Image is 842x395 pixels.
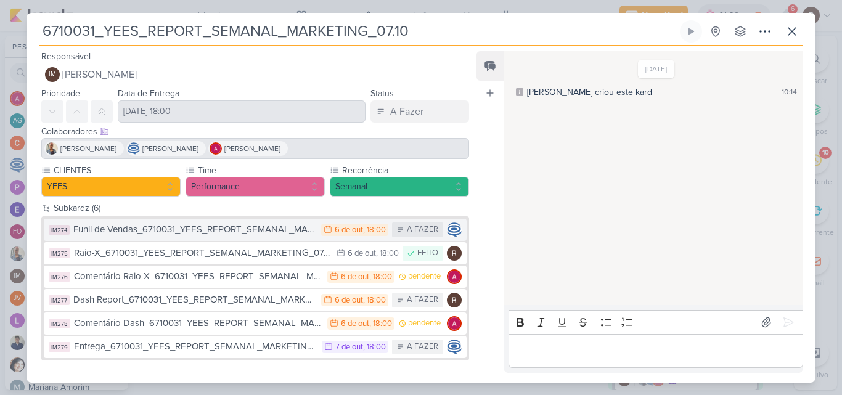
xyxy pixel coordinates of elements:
[41,63,469,86] button: IM [PERSON_NAME]
[41,51,91,62] label: Responsável
[74,316,321,330] div: Comentário Dash_6710031_YEES_REPORT_SEMANAL_MARKETING_07.10
[49,71,56,78] p: IM
[118,88,179,99] label: Data de Entrega
[39,20,677,43] input: Kard Sem Título
[118,100,366,123] input: Select a date
[516,88,523,96] div: Este log é visível à todos no kard
[44,266,467,288] button: IM276 Comentário Raio-X_6710031_YEES_REPORT_SEMANAL_MARKETING_07.10 6 de out , 18:00 pendente
[341,164,469,177] label: Recorrência
[44,219,467,241] button: IM274 Funil de Vendas_6710031_YEES_REPORT_SEMANAL_MARKETING_07.10 6 de out , 18:00 A FAZER
[447,246,462,261] img: Rafael Dornelles
[210,142,222,155] img: Alessandra Gomes
[363,296,386,304] div: , 18:00
[41,88,80,99] label: Prioridade
[447,293,462,307] img: Rafael Dornelles
[390,104,423,119] div: A Fazer
[52,164,181,177] label: CLIENTES
[74,269,321,283] div: Comentário Raio-X_6710031_YEES_REPORT_SEMANAL_MARKETING_07.10
[60,143,116,154] span: [PERSON_NAME]
[73,293,315,307] div: Dash Report_6710031_YEES_REPORT_SEMANAL_MARKETING_07.10
[49,342,70,352] div: IM279
[447,222,462,237] img: Caroline Traven De Andrade
[447,316,462,331] img: Alessandra Gomes
[44,312,467,335] button: IM278 Comentário Dash_6710031_YEES_REPORT_SEMANAL_MARKETING_07.10 6 de out , 18:00 pendente
[686,26,696,36] div: Ligar relógio
[447,269,462,284] img: Alessandra Gomes
[447,340,462,354] img: Caroline Traven De Andrade
[45,67,60,82] div: Isabella Machado Guimarães
[41,177,181,197] button: YEES
[527,86,652,99] div: Isabella criou este kard
[49,248,70,258] div: IM275
[49,319,70,328] div: IM278
[335,296,363,304] div: 6 de out
[44,242,467,264] button: IM275 Raio-X_6710031_YEES_REPORT_SEMANAL_MARKETING_07.10 6 de out , 18:00 FEITO
[341,320,369,328] div: 6 de out
[370,88,394,99] label: Status
[74,340,316,354] div: Entrega_6710031_YEES_REPORT_SEMANAL_MARKETING_07.10
[348,250,376,258] div: 6 de out
[407,341,438,353] div: A FAZER
[335,343,363,351] div: 7 de out
[73,222,315,237] div: Funil de Vendas_6710031_YEES_REPORT_SEMANAL_MARKETING_07.10
[224,143,280,154] span: [PERSON_NAME]
[370,100,469,123] button: A Fazer
[509,334,803,368] div: Editor editing area: main
[407,224,438,236] div: A FAZER
[376,250,399,258] div: , 18:00
[341,273,369,281] div: 6 de out
[49,225,70,235] div: IM274
[509,310,803,334] div: Editor toolbar
[74,246,330,260] div: Raio-X_6710031_YEES_REPORT_SEMANAL_MARKETING_07.10
[363,226,386,234] div: , 18:00
[782,86,797,97] div: 10:14
[41,125,469,138] div: Colaboradores
[186,177,325,197] button: Performance
[54,202,469,214] div: Subkardz (6)
[330,177,469,197] button: Semanal
[62,67,137,82] span: [PERSON_NAME]
[417,247,438,259] div: FEITO
[128,142,140,155] img: Caroline Traven De Andrade
[49,272,70,282] div: IM276
[46,142,58,155] img: Iara Santos
[197,164,325,177] label: Time
[49,295,70,305] div: IM277
[363,343,386,351] div: , 18:00
[369,320,392,328] div: , 18:00
[44,336,467,358] button: IM279 Entrega_6710031_YEES_REPORT_SEMANAL_MARKETING_07.10 7 de out , 18:00 A FAZER
[44,289,467,311] button: IM277 Dash Report_6710031_YEES_REPORT_SEMANAL_MARKETING_07.10 6 de out , 18:00 A FAZER
[407,294,438,306] div: A FAZER
[369,273,392,281] div: , 18:00
[142,143,198,154] span: [PERSON_NAME]
[335,226,363,234] div: 6 de out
